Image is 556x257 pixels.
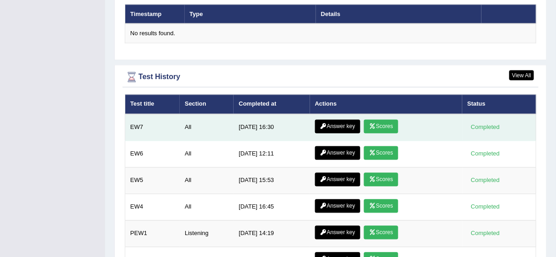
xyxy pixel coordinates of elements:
div: Test History [125,70,536,84]
div: Completed [467,229,503,238]
th: Actions [310,95,463,114]
a: Answer key [315,146,360,160]
td: All [180,141,234,167]
th: Status [462,95,536,114]
div: Completed [467,176,503,185]
td: All [180,167,234,194]
td: All [180,194,234,220]
th: Type [185,5,316,24]
td: Listening [180,220,234,247]
div: Completed [467,123,503,132]
a: Scores [364,226,398,240]
th: Timestamp [125,5,185,24]
a: Scores [364,146,398,160]
td: [DATE] 15:53 [234,167,310,194]
div: Completed [467,149,503,159]
th: Details [316,5,481,24]
a: Answer key [315,199,360,213]
a: Answer key [315,226,360,240]
td: PEW1 [125,220,180,247]
th: Completed at [234,95,310,114]
td: All [180,114,234,141]
td: [DATE] 12:11 [234,141,310,167]
td: [DATE] 14:19 [234,220,310,247]
div: Completed [467,202,503,212]
a: Scores [364,173,398,187]
a: Scores [364,199,398,213]
td: [DATE] 16:30 [234,114,310,141]
a: Answer key [315,120,360,134]
a: Scores [364,120,398,134]
a: View All [509,70,534,80]
td: EW7 [125,114,180,141]
th: Section [180,95,234,114]
a: Answer key [315,173,360,187]
td: EW4 [125,194,180,220]
td: [DATE] 16:45 [234,194,310,220]
th: Test title [125,95,180,114]
td: EW6 [125,141,180,167]
td: EW5 [125,167,180,194]
div: No results found. [130,29,531,38]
